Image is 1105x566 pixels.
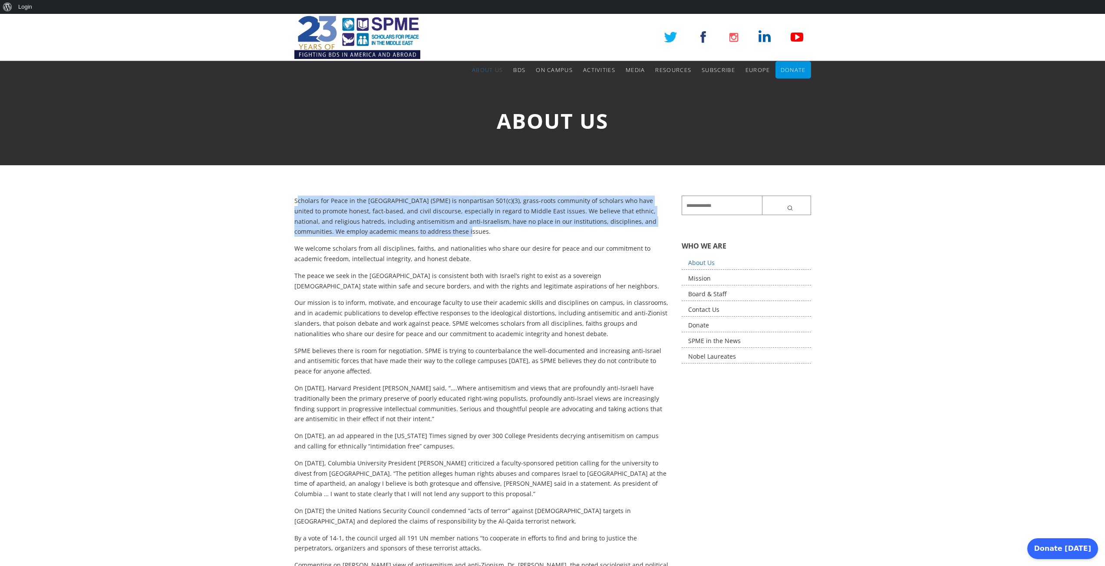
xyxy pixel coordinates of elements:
[294,533,669,554] p: By a vote of 14-1, the council urged all 191 UN member nations “to cooperate in efforts to find a...
[294,298,669,339] p: Our mission is to inform, motivate, and encourage faculty to use their academic skills and discip...
[294,243,669,264] p: We welcome scholars from all disciplines, faiths, and nationalities who share our desire for peac...
[682,241,811,251] h5: WHO WE ARE
[745,61,770,79] a: Europe
[682,303,811,317] a: Contact Us
[497,107,608,135] span: About Us
[682,272,811,285] a: Mission
[472,66,503,74] span: About Us
[294,271,669,291] p: The peace we seek in the [GEOGRAPHIC_DATA] is consistent both with Israel’s right to exist as a s...
[294,383,669,424] p: On [DATE], Harvard President [PERSON_NAME] said, “….Where antisemitism and views that are profoun...
[536,61,573,79] a: On Campus
[513,61,525,79] a: BDS
[682,288,811,301] a: Board & Staff
[781,66,806,74] span: Donate
[513,66,525,74] span: BDS
[682,350,811,363] a: Nobel Laureates
[702,61,735,79] a: Subscribe
[294,458,669,499] p: On [DATE], Columbia University President [PERSON_NAME] criticized a faculty-sponsored petition ca...
[536,66,573,74] span: On Campus
[294,13,420,61] img: SPME
[626,66,645,74] span: Media
[702,66,735,74] span: Subscribe
[294,431,669,451] p: On [DATE], an ad appeared in the [US_STATE] Times signed by over 300 College Presidents decrying ...
[655,66,691,74] span: Resources
[626,61,645,79] a: Media
[583,61,615,79] a: Activities
[682,319,811,332] a: Donate
[655,61,691,79] a: Resources
[583,66,615,74] span: Activities
[472,61,503,79] a: About Us
[294,196,669,237] p: Scholars for Peace in the [GEOGRAPHIC_DATA] (SPME) is nonpartisan 501(c)(3), grass-roots communit...
[294,506,669,527] p: On [DATE] the United Nations Security Council condemned “acts of terror” against [DEMOGRAPHIC_DAT...
[682,256,811,270] a: About Us
[682,334,811,348] a: SPME in the News
[745,66,770,74] span: Europe
[781,61,806,79] a: Donate
[294,346,669,376] p: SPME believes there is room for negotiation. SPME is trying to counterbalance the well-documented...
